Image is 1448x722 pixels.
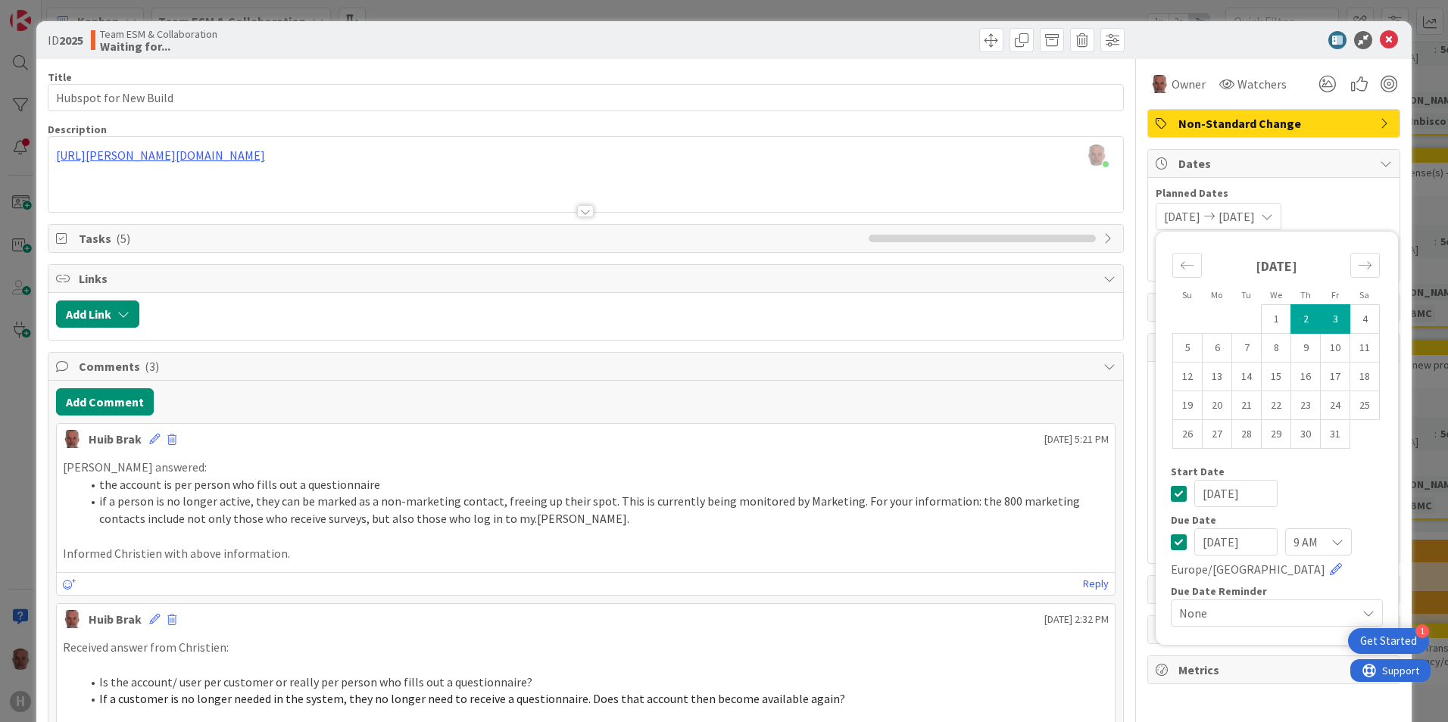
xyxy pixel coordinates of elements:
small: Th [1300,289,1311,300]
span: [DATE] 2:32 PM [1044,612,1109,627]
td: Choose Thursday, 10/09/2025 12:00 PM as your check-out date. It’s available. [1291,334,1321,363]
span: ( 5 ) [116,231,130,246]
td: Choose Saturday, 10/04/2025 12:00 PM as your check-out date. It’s available. [1350,305,1380,334]
td: Choose Sunday, 10/05/2025 12:00 PM as your check-out date. It’s available. [1173,334,1203,363]
span: [DATE] 5:21 PM [1044,431,1109,447]
input: MM/DD/YYYY [1194,480,1278,507]
td: Choose Saturday, 10/25/2025 12:00 PM as your check-out date. It’s available. [1350,391,1380,420]
span: Dates [1178,154,1372,173]
td: Choose Monday, 10/13/2025 12:00 PM as your check-out date. It’s available. [1203,363,1232,391]
td: Choose Wednesday, 10/01/2025 12:00 PM as your check-out date. It’s available. [1262,305,1291,334]
div: Huib Brak [89,610,142,628]
div: Move backward to switch to the previous month. [1172,253,1202,278]
span: Links [79,269,1096,288]
span: Start Date [1171,466,1225,477]
td: Choose Thursday, 10/30/2025 12:00 PM as your check-out date. It’s available. [1291,420,1321,449]
p: Received answer from Christien: [63,639,1109,656]
a: [URL][PERSON_NAME][DOMAIN_NAME] [56,148,265,163]
p: Informed Christien with above information. [63,545,1109,562]
span: None [1179,602,1349,624]
span: Description [48,123,107,136]
b: Waiting for... [100,40,217,52]
div: Huib Brak [89,430,142,448]
div: Open Get Started checklist, remaining modules: 1 [1348,628,1429,654]
td: Choose Thursday, 10/16/2025 12:00 PM as your check-out date. It’s available. [1291,363,1321,391]
td: Choose Sunday, 10/19/2025 12:00 PM as your check-out date. It’s available. [1173,391,1203,420]
small: Sa [1359,289,1369,300]
td: Choose Thursday, 10/23/2025 12:00 PM as your check-out date. It’s available. [1291,391,1321,420]
img: O12jEcQ4hztlznU9UXUTfFJ6X9AFnSjt.jpg [1086,145,1107,166]
span: Due Date Reminder [1171,586,1267,596]
span: Tasks [79,229,861,247]
td: Choose Friday, 10/17/2025 12:00 PM as your check-out date. It’s available. [1321,363,1350,391]
span: 9 AM [1294,531,1318,552]
td: Choose Friday, 10/10/2025 12:00 PM as your check-out date. It’s available. [1321,334,1350,363]
a: Reply [1083,574,1109,593]
img: HB [63,430,81,448]
img: HB [1150,75,1169,93]
td: Choose Tuesday, 10/14/2025 12:00 PM as your check-out date. It’s available. [1232,363,1262,391]
label: Title [48,70,72,84]
td: Selected as start date. Thursday, 10/02/2025 12:00 PM [1291,305,1321,334]
span: Watchers [1237,75,1287,93]
input: MM/DD/YYYY [1194,528,1278,556]
p: [PERSON_NAME] answered: [63,459,1109,476]
span: Is the account/ user per customer or really per person who fills out a questionnaire? [99,674,532,689]
td: Choose Saturday, 10/18/2025 12:00 PM as your check-out date. It’s available. [1350,363,1380,391]
div: Calendar [1156,239,1397,466]
span: If a customer is no longer needed in the system, they no longer need to receive a questionnaire. ... [99,691,845,706]
span: [DATE] [1164,207,1200,226]
span: Metrics [1178,661,1372,679]
img: HB [63,610,81,628]
td: Choose Monday, 10/27/2025 12:00 PM as your check-out date. It’s available. [1203,420,1232,449]
td: Choose Friday, 10/31/2025 12:00 PM as your check-out date. It’s available. [1321,420,1350,449]
td: Choose Monday, 10/06/2025 12:00 PM as your check-out date. It’s available. [1203,334,1232,363]
td: Choose Wednesday, 10/29/2025 12:00 PM as your check-out date. It’s available. [1262,420,1291,449]
div: 1 [1415,624,1429,638]
strong: [DATE] [1256,257,1297,275]
small: We [1270,289,1282,300]
button: Add Comment [56,388,154,415]
span: Owner [1172,75,1206,93]
span: Support [32,2,69,20]
small: Mo [1211,289,1222,300]
td: Choose Friday, 10/24/2025 12:00 PM as your check-out date. It’s available. [1321,391,1350,420]
td: Choose Tuesday, 10/07/2025 12:00 PM as your check-out date. It’s available. [1232,334,1262,363]
span: Europe/[GEOGRAPHIC_DATA] [1171,560,1325,578]
td: Choose Monday, 10/20/2025 12:00 PM as your check-out date. It’s available. [1203,391,1232,420]
span: Due Date [1171,515,1216,525]
span: ID [48,31,83,49]
li: the account is per person who fills out a questionnaire [81,476,1109,493]
td: Choose Tuesday, 10/21/2025 12:00 PM as your check-out date. It’s available. [1232,391,1262,420]
span: Non-Standard Change [1178,114,1372,132]
div: Get Started [1360,633,1417,649]
b: 2025 [59,33,83,48]
td: Choose Sunday, 10/12/2025 12:00 PM as your check-out date. It’s available. [1173,363,1203,391]
td: Choose Tuesday, 10/28/2025 12:00 PM as your check-out date. It’s available. [1232,420,1262,449]
span: Comments [79,357,1096,375]
span: ( 3 ) [145,359,159,374]
div: Move forward to switch to the next month. [1350,253,1380,278]
li: if a person is no longer active, they can be marked as a non-marketing contact, freeing up their ... [81,493,1109,527]
td: Choose Saturday, 10/11/2025 12:00 PM as your check-out date. It’s available. [1350,334,1380,363]
span: [DATE] [1219,207,1255,226]
td: Choose Wednesday, 10/22/2025 12:00 PM as your check-out date. It’s available. [1262,391,1291,420]
span: Team ESM & Collaboration [100,28,217,40]
small: Su [1182,289,1192,300]
small: Tu [1241,289,1251,300]
button: Add Link [56,300,139,328]
input: type card name here... [48,84,1124,111]
small: Fr [1331,289,1339,300]
span: Planned Dates [1156,185,1392,201]
td: Choose Sunday, 10/26/2025 12:00 PM as your check-out date. It’s available. [1173,420,1203,449]
td: Choose Wednesday, 10/15/2025 12:00 PM as your check-out date. It’s available. [1262,363,1291,391]
td: Selected as end date. Friday, 10/03/2025 12:00 PM [1321,305,1350,334]
td: Choose Wednesday, 10/08/2025 12:00 PM as your check-out date. It’s available. [1262,334,1291,363]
